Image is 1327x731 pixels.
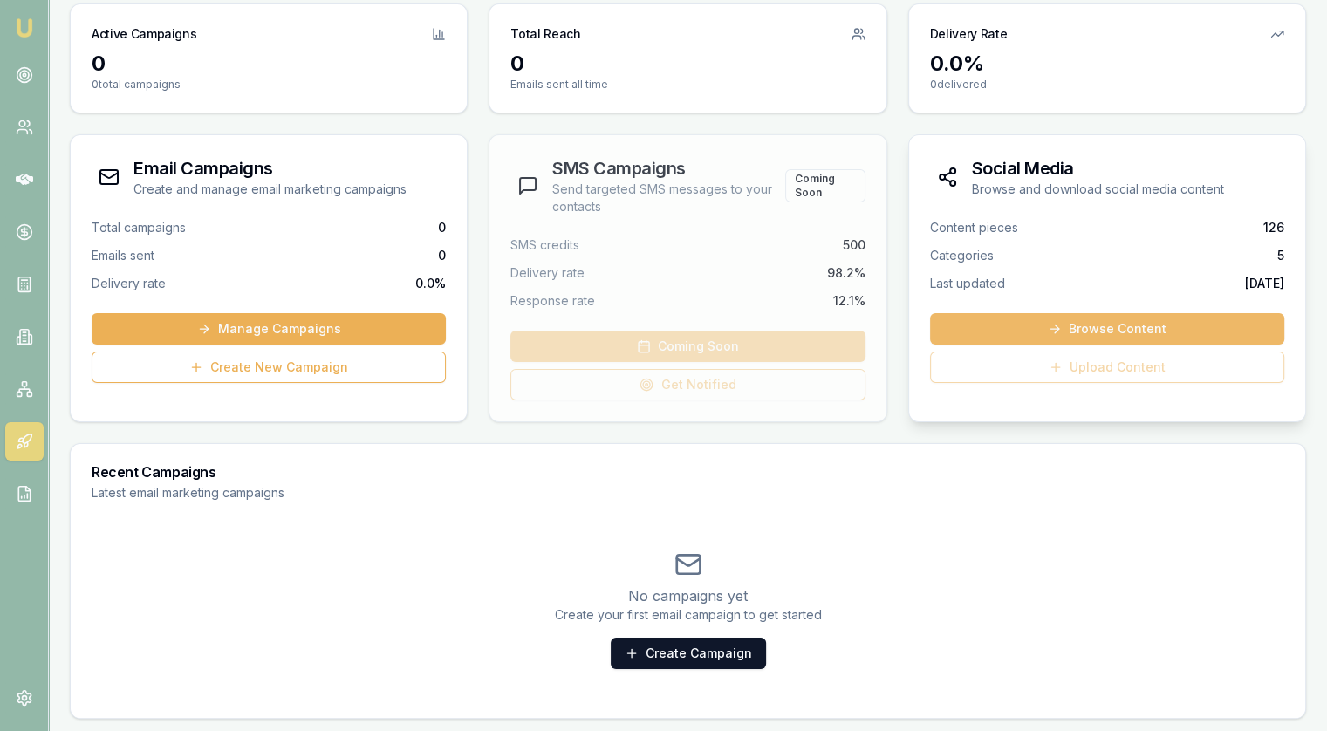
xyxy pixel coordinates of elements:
span: 0 [438,247,446,264]
span: Emails sent [92,247,154,264]
span: Content pieces [930,219,1018,236]
span: Last updated [930,275,1005,292]
a: Create Campaign [611,638,766,669]
h3: Email Campaigns [133,156,407,181]
h3: Recent Campaigns [92,465,1284,479]
span: Delivery rate [92,275,166,292]
img: emu-icon-u.png [14,17,35,38]
span: 126 [1263,219,1284,236]
p: Emails sent all time [510,78,865,92]
p: 0 total campaigns [92,78,446,92]
h3: Total Reach [510,25,580,43]
p: Send targeted SMS messages to your contacts [552,181,784,215]
a: Manage Campaigns [92,313,446,345]
span: [DATE] [1245,275,1284,292]
span: 12.1% [833,292,865,310]
p: Latest email marketing campaigns [92,484,1284,502]
span: 0.0 % [415,275,446,292]
span: 0 [438,219,446,236]
p: Create your first email campaign to get started [92,606,1284,624]
span: 5 [1277,247,1284,264]
span: Response rate [510,292,595,310]
div: 0 [92,50,446,78]
span: 98.2% [827,264,865,282]
p: Browse and download social media content [972,181,1224,198]
h3: SMS Campaigns [552,156,784,181]
span: Categories [930,247,994,264]
p: Create and manage email marketing campaigns [133,181,407,198]
a: Create New Campaign [92,352,446,383]
span: SMS credits [510,236,579,254]
h3: Active Campaigns [92,25,196,43]
span: Delivery rate [510,264,585,282]
p: 0 delivered [930,78,1284,92]
h3: Delivery Rate [930,25,1007,43]
span: Total campaigns [92,219,186,236]
a: Browse Content [930,313,1284,345]
div: Coming Soon [785,169,865,202]
div: 0 [510,50,865,78]
div: 0.0 % [930,50,1284,78]
p: No campaigns yet [92,585,1284,606]
span: 500 [843,236,865,254]
h3: Social Media [972,156,1224,181]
